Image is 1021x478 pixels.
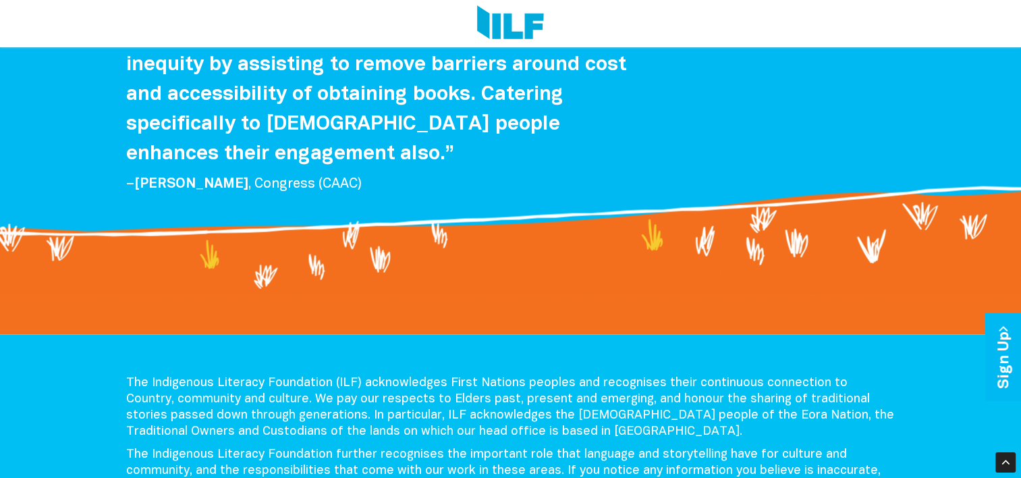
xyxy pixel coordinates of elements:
[477,5,544,42] img: Logo
[995,452,1016,473] div: Scroll Back to Top
[134,178,248,190] span: [PERSON_NAME]
[126,375,895,440] p: The Indigenous Literacy Foundation (ILF) acknowledges First Nations peoples and recognises their ...
[126,176,632,193] p: – , Congress (CAAC)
